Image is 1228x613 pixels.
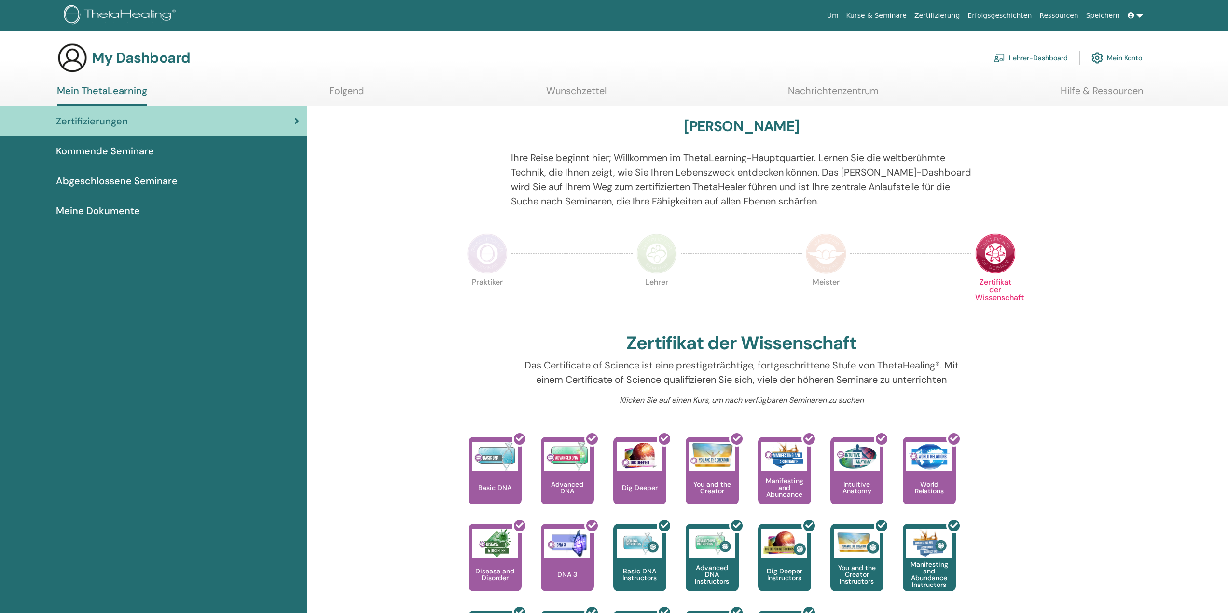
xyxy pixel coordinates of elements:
a: Advanced DNA Instructors Advanced DNA Instructors [686,524,739,611]
a: Speichern [1082,7,1124,25]
a: Wunschzettel [546,85,607,104]
img: Disease and Disorder [472,529,518,558]
p: Manifesting and Abundance Instructors [903,561,956,588]
img: DNA 3 [544,529,590,558]
p: Manifesting and Abundance [758,477,811,498]
a: Zertifizierung [911,7,964,25]
a: Disease and Disorder Disease and Disorder [469,524,522,611]
a: Basic DNA Basic DNA [469,437,522,524]
p: Zertifikat der Wissenschaft [975,278,1016,319]
img: Dig Deeper Instructors [761,529,807,558]
img: generic-user-icon.jpg [57,42,88,73]
a: DNA 3 DNA 3 [541,524,594,611]
a: Intuitive Anatomy Intuitive Anatomy [830,437,883,524]
p: Advanced DNA Instructors [686,564,739,585]
p: You and the Creator Instructors [830,564,883,585]
img: Master [806,233,846,274]
p: Dig Deeper Instructors [758,568,811,581]
h3: My Dashboard [92,49,190,67]
img: Intuitive Anatomy [834,442,880,471]
a: Erfolgsgeschichten [964,7,1035,25]
p: Intuitive Anatomy [830,481,883,494]
a: Advanced DNA Advanced DNA [541,437,594,524]
img: You and the Creator Instructors [834,529,880,558]
p: Disease and Disorder [469,568,522,581]
img: Certificate of Science [975,233,1016,274]
p: Das Certificate of Science ist eine prestigeträchtige, fortgeschrittene Stufe von ThetaHealing®. ... [511,358,972,387]
a: Manifesting and Abundance Instructors Manifesting and Abundance Instructors [903,524,956,611]
a: World Relations World Relations [903,437,956,524]
img: Dig Deeper [617,442,662,471]
p: Dig Deeper [618,484,662,491]
a: Kurse & Seminare [842,7,911,25]
img: Manifesting and Abundance Instructors [906,529,952,558]
img: chalkboard-teacher.svg [993,54,1005,62]
h2: Zertifikat der Wissenschaft [626,332,857,354]
p: Basic DNA Instructors [613,568,666,581]
p: You and the Creator [686,481,739,494]
a: Hilfe & Ressourcen [1061,85,1143,104]
img: You and the Creator [689,442,735,468]
a: Lehrer-Dashboard [993,47,1068,68]
a: Dig Deeper Dig Deeper [613,437,666,524]
img: Advanced DNA [544,442,590,471]
img: Practitioner [467,233,508,274]
a: Mein Konto [1091,47,1142,68]
p: Meister [806,278,846,319]
span: Abgeschlossene Seminare [56,174,178,188]
a: Nachrichtenzentrum [788,85,879,104]
img: Instructor [636,233,677,274]
p: Advanced DNA [541,481,594,494]
h3: [PERSON_NAME] [684,118,799,135]
p: World Relations [903,481,956,494]
img: World Relations [906,442,952,471]
a: Ressourcen [1035,7,1082,25]
a: You and the Creator You and the Creator [686,437,739,524]
a: You and the Creator Instructors You and the Creator Instructors [830,524,883,611]
img: logo.png [64,5,179,27]
p: Lehrer [636,278,677,319]
span: Kommende Seminare [56,144,154,158]
p: Praktiker [467,278,508,319]
img: Basic DNA Instructors [617,529,662,558]
a: Folgend [329,85,364,104]
p: Ihre Reise beginnt hier; Willkommen im ThetaLearning-Hauptquartier. Lernen Sie die weltberühmte T... [511,150,972,208]
span: Meine Dokumente [56,204,140,218]
a: Dig Deeper Instructors Dig Deeper Instructors [758,524,811,611]
a: Mein ThetaLearning [57,85,147,106]
p: Klicken Sie auf einen Kurs, um nach verfügbaren Seminaren zu suchen [511,395,972,406]
a: Basic DNA Instructors Basic DNA Instructors [613,524,666,611]
img: Basic DNA [472,442,518,471]
span: Zertifizierungen [56,114,128,128]
a: Manifesting and Abundance Manifesting and Abundance [758,437,811,524]
a: Um [823,7,842,25]
img: cog.svg [1091,50,1103,66]
img: Advanced DNA Instructors [689,529,735,558]
img: Manifesting and Abundance [761,442,807,471]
